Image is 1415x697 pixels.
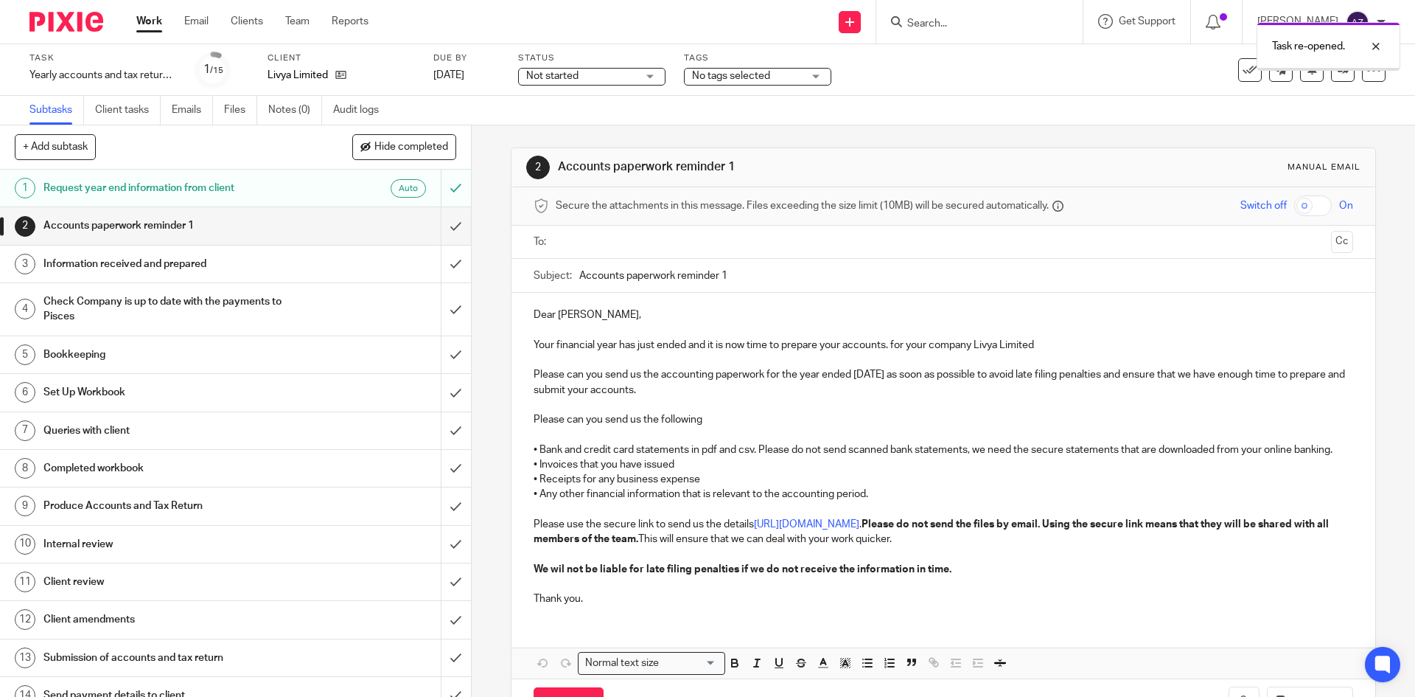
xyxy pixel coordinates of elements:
label: Subject: [534,268,572,283]
small: /15 [210,66,223,74]
a: Notes (0) [268,96,322,125]
a: Subtasks [29,96,84,125]
div: 10 [15,534,35,555]
p: Your financial year has just ended and it is now time to prepare your accounts. for your company ... [534,338,1352,353]
h1: Bookkeeping [43,344,298,366]
div: 7 [15,420,35,441]
h1: Accounts paperwork reminder 1 [43,215,298,237]
span: [DATE] [433,70,464,80]
p: Thank you. [534,592,1352,606]
a: [URL][DOMAIN_NAME] [754,519,859,530]
p: • Invoices that you have issued [534,457,1352,472]
a: Email [184,14,209,29]
label: Status [518,52,665,64]
h1: Completed workbook [43,457,298,479]
strong: We wil not be liable for late filing penalties if we do not receive the information in time. [534,564,951,575]
h1: Submission of accounts and tax return [43,647,298,669]
div: 5 [15,344,35,365]
h1: Client amendments [43,608,298,631]
button: Cc [1331,231,1353,253]
label: Task [29,52,177,64]
span: Hide completed [374,142,448,153]
a: Emails [172,96,213,125]
h1: Accounts paperwork reminder 1 [558,159,975,175]
h1: Produce Accounts and Tax Return [43,495,298,517]
input: Search for option [663,656,716,671]
span: Not started [526,71,579,81]
div: 2 [15,216,35,237]
strong: Please do not send the files by email. Using the secure link means that they will be shared with ... [534,519,1331,544]
p: Please use the secure link to send us the details . This will ensure that we can deal with your w... [534,517,1352,547]
p: Task re-opened. [1272,39,1345,54]
a: Work [136,14,162,29]
p: • Bank and credit card statements in pdf and csv. Please do not send scanned bank statements, we ... [534,443,1352,457]
div: 2 [526,156,550,179]
div: Yearly accounts and tax return - Automatic - [DATE] [29,68,177,83]
label: Tags [684,52,831,64]
span: Secure the attachments in this message. Files exceeding the size limit (10MB) will be secured aut... [556,198,1049,213]
div: Manual email [1288,162,1360,173]
h1: Set Up Workbook [43,381,298,403]
h1: Client review [43,571,298,593]
div: 12 [15,609,35,630]
label: To: [534,235,550,249]
div: 6 [15,382,35,403]
a: Audit logs [333,96,390,125]
img: Pixie [29,12,103,32]
div: Search for option [578,652,725,675]
a: Clients [231,14,263,29]
div: 11 [15,572,35,592]
img: svg%3E [1346,10,1369,34]
div: 13 [15,648,35,668]
p: Livya Limited [268,68,328,83]
p: Please can you send us the accounting paperwork for the year ended [DATE] as soon as possible to ... [534,367,1352,398]
a: Team [285,14,310,29]
h1: Queries with client [43,420,298,442]
span: No tags selected [692,71,770,81]
h1: Internal review [43,533,298,555]
button: + Add subtask [15,134,96,159]
div: 1 [203,61,223,78]
a: Reports [332,14,368,29]
p: Dear [PERSON_NAME], [534,308,1352,322]
div: 4 [15,299,35,319]
div: 3 [15,254,35,274]
button: Hide completed [352,134,456,159]
h1: Request year end information from client [43,177,298,199]
h1: Information received and prepared [43,253,298,275]
div: Yearly accounts and tax return - Automatic - November 2023 [29,68,177,83]
div: 8 [15,458,35,479]
label: Client [268,52,415,64]
div: Auto [391,179,426,198]
div: 1 [15,178,35,198]
h1: Check Company is up to date with the payments to Pisces [43,291,298,328]
p: • Any other financial information that is relevant to the accounting period. [534,487,1352,502]
span: Switch off [1240,198,1287,213]
span: Normal text size [581,656,662,671]
a: Client tasks [95,96,161,125]
a: Files [224,96,257,125]
div: 9 [15,496,35,516]
p: • Receipts for any business expense [534,472,1352,487]
p: Please can you send us the following [534,412,1352,427]
label: Due by [433,52,500,64]
span: On [1339,198,1353,213]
